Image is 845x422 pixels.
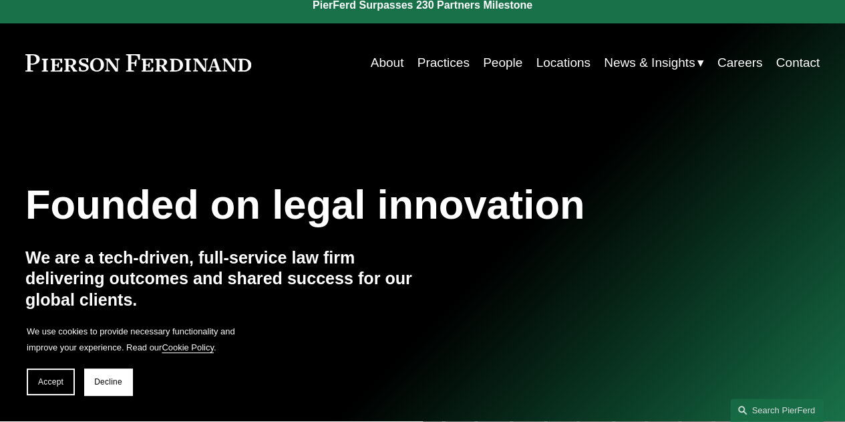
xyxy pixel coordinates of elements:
[25,247,423,312] h4: We are a tech-driven, full-service law firm delivering outcomes and shared success for our global...
[717,50,763,76] a: Careers
[604,50,703,76] a: folder dropdown
[730,399,824,422] a: Search this site
[776,50,820,76] a: Contact
[84,368,132,395] button: Decline
[38,377,63,387] span: Accept
[371,50,404,76] a: About
[604,51,695,74] span: News & Insights
[27,368,75,395] button: Accept
[25,181,687,228] h1: Founded on legal innovation
[417,50,470,76] a: Practices
[162,342,214,352] a: Cookie Policy
[13,310,254,409] section: Cookie banner
[536,50,590,76] a: Locations
[94,377,122,387] span: Decline
[483,50,522,76] a: People
[27,324,240,355] p: We use cookies to provide necessary functionality and improve your experience. Read our .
